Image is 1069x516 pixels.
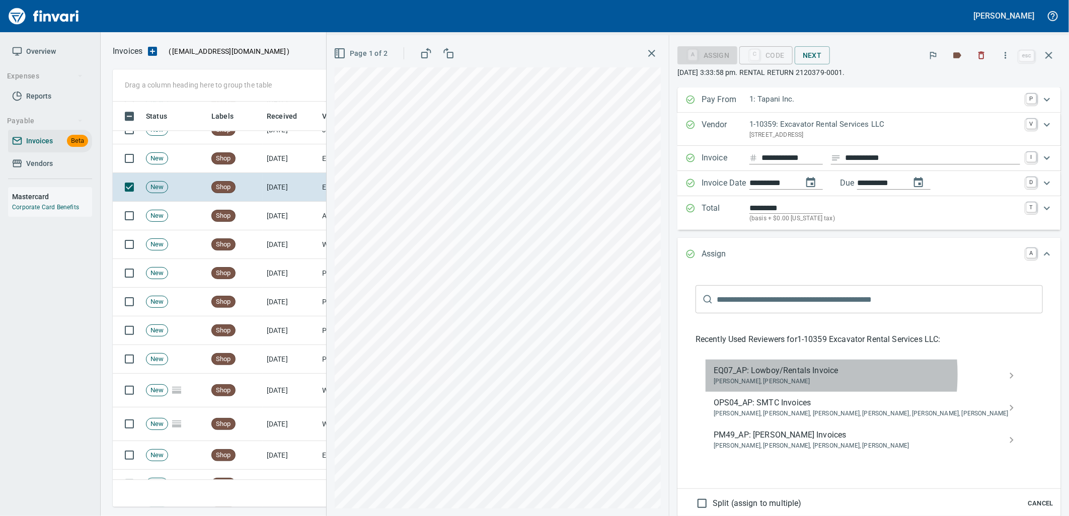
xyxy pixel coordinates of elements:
a: Corporate Card Benefits [12,204,79,211]
h5: [PERSON_NAME] [974,11,1034,21]
p: (basis + $0.00 [US_STATE] tax) [749,214,1020,224]
svg: Invoice description [831,153,841,163]
span: New [146,240,168,249]
h6: Mastercard [12,191,92,202]
span: PM49_AP: [PERSON_NAME] Invoices [714,429,1009,441]
td: Puget Sound Pipe & Supply Co (1-22809) [318,259,419,288]
button: Expenses [3,67,87,85]
td: [DATE] [263,316,318,345]
p: 1-10359: Excavator Rental Services LLC [749,119,1020,130]
nav: recent [706,356,1033,460]
span: Payable [7,115,83,127]
p: Invoices [113,45,142,57]
div: Expand [677,88,1061,113]
span: Shop [212,269,235,278]
div: OPS04_AP: SMTC Invoices[PERSON_NAME], [PERSON_NAME], [PERSON_NAME], [PERSON_NAME], [PERSON_NAME],... [706,392,1033,424]
button: Payable [3,112,87,130]
td: [DATE] [263,441,318,470]
td: [DATE] [263,345,318,374]
td: Excavator Rental Services LLC (1-10359) [318,144,419,173]
div: Expand [677,238,1061,271]
a: A [1026,248,1036,258]
span: Vendors [26,157,53,170]
span: Received [267,110,297,122]
td: [DATE] [263,230,318,259]
span: Status [146,110,180,122]
p: Invoice [702,152,749,165]
td: Equipment Depot Northwest Inc (1-39255) [318,441,419,470]
p: Invoice Date [702,177,749,190]
td: Western States Equipment Co. (1-11113) [318,374,419,407]
td: Excavator Rental Services LLC (1-10359) [318,173,419,202]
td: Portland Tractor Inc (1-10815) [318,288,419,316]
td: [DATE] [263,202,318,230]
span: Labels [211,110,247,122]
td: Powerscreen Of [US_STATE] (1-10821) [318,316,419,345]
p: 1: Tapani Inc. [749,94,1020,105]
span: New [146,355,168,364]
a: I [1026,152,1036,162]
span: [PERSON_NAME], [PERSON_NAME], [PERSON_NAME], [PERSON_NAME], [PERSON_NAME], [PERSON_NAME] [714,409,1009,419]
span: OPS04_AP: SMTC Invoices [714,397,1009,409]
p: Vendor [702,119,749,140]
span: Cancel [1027,498,1054,509]
span: Overview [26,45,56,58]
a: Reports [8,85,92,108]
a: T [1026,202,1036,212]
td: [DATE] [263,259,318,288]
p: [STREET_ADDRESS] [749,130,1020,140]
span: Reports [26,90,51,103]
a: D [1026,177,1036,187]
div: Expand [677,146,1061,171]
span: Shop [212,386,235,395]
svg: Invoice number [749,152,757,164]
div: EQ07_AP: Lowboy/Rentals Invoice[PERSON_NAME], [PERSON_NAME] [706,360,1033,392]
span: Next [803,49,822,62]
span: New [146,269,168,278]
span: Invoices [26,135,53,147]
p: Assign [702,248,749,261]
span: EQ07_AP: Lowboy/Rentals Invoice [714,365,1009,377]
button: [PERSON_NAME] [971,8,1037,24]
span: Shop [212,326,235,335]
span: Pages Split [168,419,185,427]
a: V [1026,119,1036,129]
span: Shop [212,297,235,307]
span: Pages Split [168,386,185,394]
span: Shop [212,211,235,221]
td: Powerscreen Of [US_STATE] (1-10821) [318,345,419,374]
span: Beta [67,135,88,147]
div: PM49_AP: [PERSON_NAME] Invoices[PERSON_NAME], [PERSON_NAME], [PERSON_NAME], [PERSON_NAME] [706,424,1033,456]
div: Code [739,50,793,58]
td: Advanced Hydraulic Supply Co. LLC (1-10020) [318,202,419,230]
span: Shop [212,154,235,163]
button: Cancel [1025,496,1057,511]
button: Next [795,46,830,65]
td: [DATE] [263,407,318,441]
button: More [995,44,1017,66]
div: Expand [677,113,1061,146]
span: Split (assign to multiple) [713,497,802,509]
span: [PERSON_NAME], [PERSON_NAME] [714,377,1009,387]
span: New [146,154,168,163]
td: [DATE] [263,374,318,407]
p: Total [702,202,749,224]
div: Expand [677,171,1061,196]
a: Finvari [6,4,82,28]
td: [DATE] [263,144,318,173]
div: Assign [677,50,737,59]
button: change date [799,170,823,195]
span: New [146,451,168,460]
span: Received [267,110,310,122]
a: Overview [8,40,92,63]
span: Vendor / From [322,110,381,122]
p: Due [840,177,888,189]
button: Upload an Invoice [142,45,163,57]
a: Vendors [8,152,92,175]
span: Page 1 of 2 [336,47,388,60]
span: [EMAIL_ADDRESS][DOMAIN_NAME] [171,46,287,56]
td: [PERSON_NAME] Machinery Co (1-10794) [318,470,419,498]
span: Shop [212,419,235,429]
nav: breadcrumb [113,45,142,57]
td: Western States Equipment Co. (1-11113) [318,407,419,441]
